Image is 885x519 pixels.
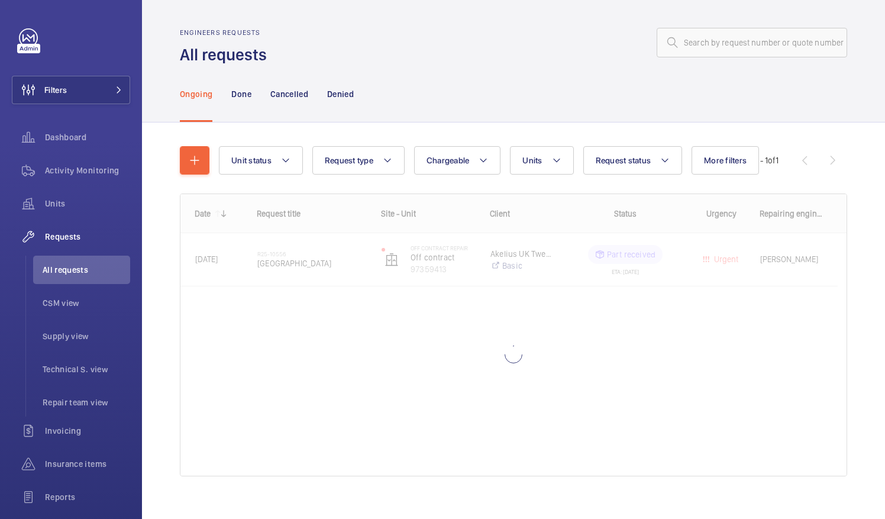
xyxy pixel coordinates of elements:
span: Units [522,156,542,165]
span: Units [45,198,130,209]
span: of [768,156,776,165]
span: Insurance items [45,458,130,470]
span: Requests [45,231,130,243]
button: Chargeable [414,146,501,175]
button: Unit status [219,146,303,175]
span: All requests [43,264,130,276]
h1: All requests [180,44,274,66]
span: Invoicing [45,425,130,437]
span: Unit status [231,156,272,165]
span: Filters [44,84,67,96]
span: Request status [596,156,651,165]
span: 1 - 1 1 [755,156,779,165]
p: Cancelled [270,88,308,100]
span: Reports [45,491,130,503]
span: Technical S. view [43,363,130,375]
span: Request type [325,156,373,165]
p: Ongoing [180,88,212,100]
h2: Engineers requests [180,28,274,37]
span: More filters [704,156,747,165]
button: More filters [692,146,759,175]
p: Denied [327,88,354,100]
span: Activity Monitoring [45,165,130,176]
span: CSM view [43,297,130,309]
span: Supply view [43,330,130,342]
input: Search by request number or quote number [657,28,847,57]
p: Done [231,88,251,100]
button: Filters [12,76,130,104]
span: Dashboard [45,131,130,143]
button: Units [510,146,573,175]
span: Chargeable [427,156,470,165]
span: Repair team view [43,396,130,408]
button: Request type [312,146,405,175]
button: Request status [583,146,683,175]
